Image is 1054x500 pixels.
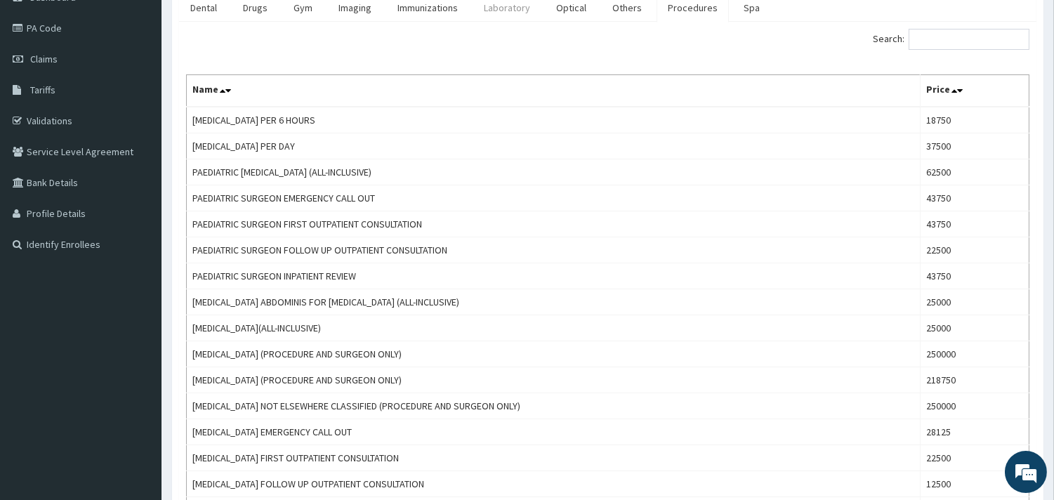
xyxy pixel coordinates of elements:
[187,315,921,341] td: [MEDICAL_DATA](ALL-INCLUSIVE)
[81,157,194,298] span: We're online!
[73,79,236,97] div: Chat with us now
[921,133,1029,159] td: 37500
[921,419,1029,445] td: 28125
[921,341,1029,367] td: 250000
[187,471,921,497] td: [MEDICAL_DATA] FOLLOW UP OUTPATIENT CONSULTATION
[26,70,57,105] img: d_794563401_company_1708531726252_794563401
[909,29,1029,50] input: Search:
[921,471,1029,497] td: 12500
[921,367,1029,393] td: 218750
[187,367,921,393] td: [MEDICAL_DATA] (PROCEDURE AND SURGEON ONLY)
[187,289,921,315] td: [MEDICAL_DATA] ABDOMINIS FOR [MEDICAL_DATA] (ALL-INCLUSIVE)
[187,133,921,159] td: [MEDICAL_DATA] PER DAY
[921,393,1029,419] td: 250000
[30,84,55,96] span: Tariffs
[187,341,921,367] td: [MEDICAL_DATA] (PROCEDURE AND SURGEON ONLY)
[187,237,921,263] td: PAEDIATRIC SURGEON FOLLOW UP OUTPATIENT CONSULTATION
[187,75,921,107] th: Name
[921,159,1029,185] td: 62500
[921,289,1029,315] td: 25000
[921,211,1029,237] td: 43750
[921,263,1029,289] td: 43750
[187,263,921,289] td: PAEDIATRIC SURGEON INPATIENT REVIEW
[187,159,921,185] td: PAEDIATRIC [MEDICAL_DATA] (ALL-INCLUSIVE)
[921,237,1029,263] td: 22500
[187,185,921,211] td: PAEDIATRIC SURGEON EMERGENCY CALL OUT
[187,393,921,419] td: [MEDICAL_DATA] NOT ELSEWHERE CLASSIFIED (PROCEDURE AND SURGEON ONLY)
[921,185,1029,211] td: 43750
[187,107,921,133] td: [MEDICAL_DATA] PER 6 HOURS
[230,7,264,41] div: Minimize live chat window
[187,419,921,445] td: [MEDICAL_DATA] EMERGENCY CALL OUT
[7,343,268,392] textarea: Type your message and hit 'Enter'
[921,315,1029,341] td: 25000
[921,107,1029,133] td: 18750
[921,445,1029,471] td: 22500
[873,29,1029,50] label: Search:
[921,75,1029,107] th: Price
[30,53,58,65] span: Claims
[187,445,921,471] td: [MEDICAL_DATA] FIRST OUTPATIENT CONSULTATION
[187,211,921,237] td: PAEDIATRIC SURGEON FIRST OUTPATIENT CONSULTATION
